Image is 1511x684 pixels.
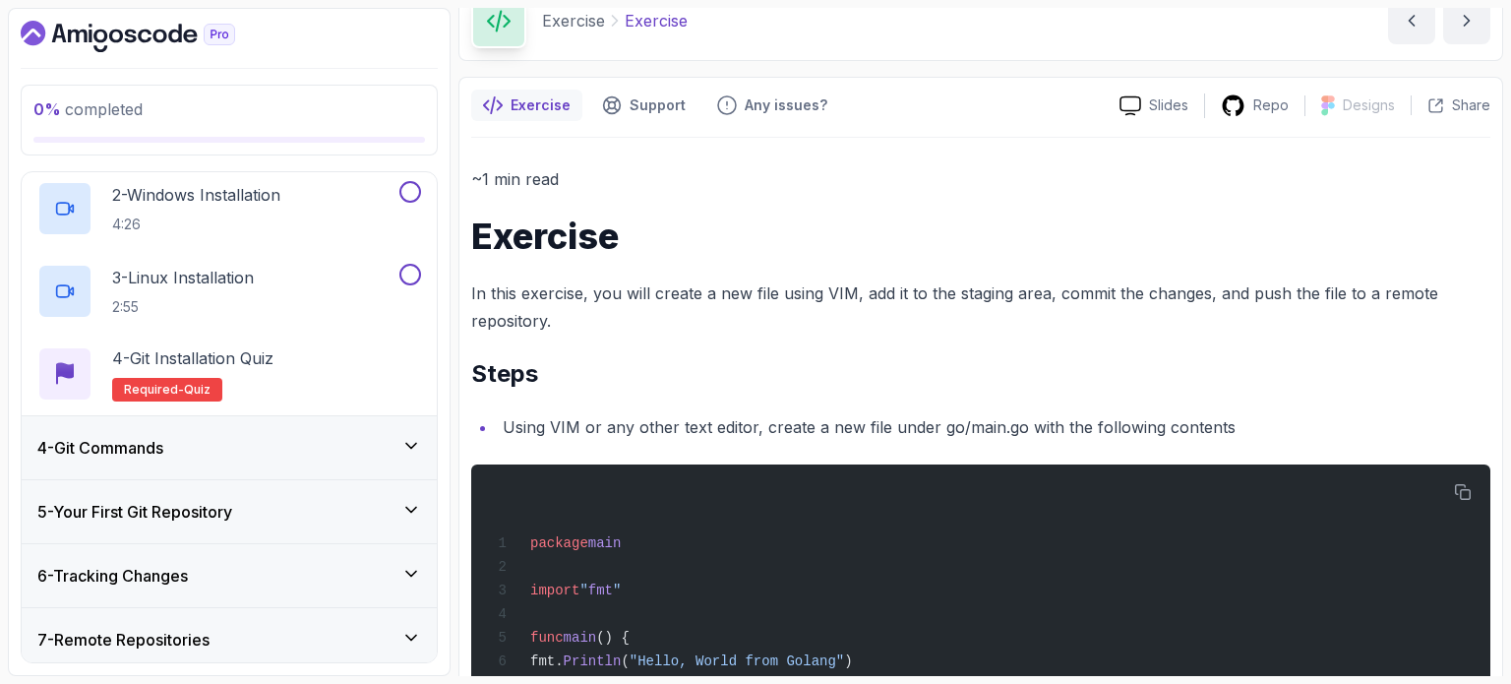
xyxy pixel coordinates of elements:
span: fmt. [530,653,564,669]
p: 4 - Git Installation Quiz [112,346,273,370]
span: " [613,583,621,598]
button: notes button [471,90,582,121]
span: main [588,535,622,551]
button: Share [1411,95,1490,115]
button: Support button [590,90,697,121]
p: Designs [1343,95,1395,115]
p: 3 - Linux Installation [112,266,254,289]
span: ( [621,653,629,669]
h3: 5 - Your First Git Repository [37,500,232,524]
li: Using VIM or any other text editor, create a new file under go/main.go with the following contents [497,413,1490,441]
h3: 6 - Tracking Changes [37,564,188,588]
span: 0 % [33,99,61,119]
p: 2 - Windows Installation [112,183,280,207]
span: () { [596,630,630,646]
p: Exercise [542,9,605,32]
h3: 7 - Remote Repositories [37,628,210,652]
button: 5-Your First Git Repository [22,480,437,543]
button: 7-Remote Repositories [22,608,437,671]
p: Support [630,95,686,115]
button: 4-Git Installation QuizRequired-quiz [37,346,421,402]
h2: Steps [471,358,1490,390]
span: main [564,630,597,646]
span: " [579,583,587,598]
p: Slides [1149,95,1188,115]
button: Feedback button [705,90,839,121]
p: 4:26 [112,215,280,234]
span: func [530,630,564,646]
a: Slides [1104,95,1204,116]
span: fmt [588,583,613,598]
span: completed [33,99,143,119]
p: Share [1452,95,1490,115]
p: Repo [1253,95,1289,115]
h1: Exercise [471,217,1490,256]
span: "Hello, World from Golang" [630,653,844,669]
button: 3-Linux Installation2:55 [37,264,421,319]
button: 4-Git Commands [22,416,437,479]
a: Repo [1205,93,1304,118]
span: Println [564,653,622,669]
p: Exercise [625,9,688,32]
p: 2:55 [112,297,254,317]
a: Dashboard [21,21,280,52]
p: Exercise [511,95,571,115]
span: package [530,535,588,551]
button: 6-Tracking Changes [22,544,437,607]
p: Any issues? [745,95,827,115]
p: In this exercise, you will create a new file using VIM, add it to the staging area, commit the ch... [471,280,1490,335]
h3: 4 - Git Commands [37,436,163,460]
p: ~1 min read [471,165,1490,193]
button: 2-Windows Installation4:26 [37,181,421,236]
span: quiz [184,382,211,398]
span: import [530,583,579,598]
span: Required- [124,382,184,398]
span: ) [844,653,852,669]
